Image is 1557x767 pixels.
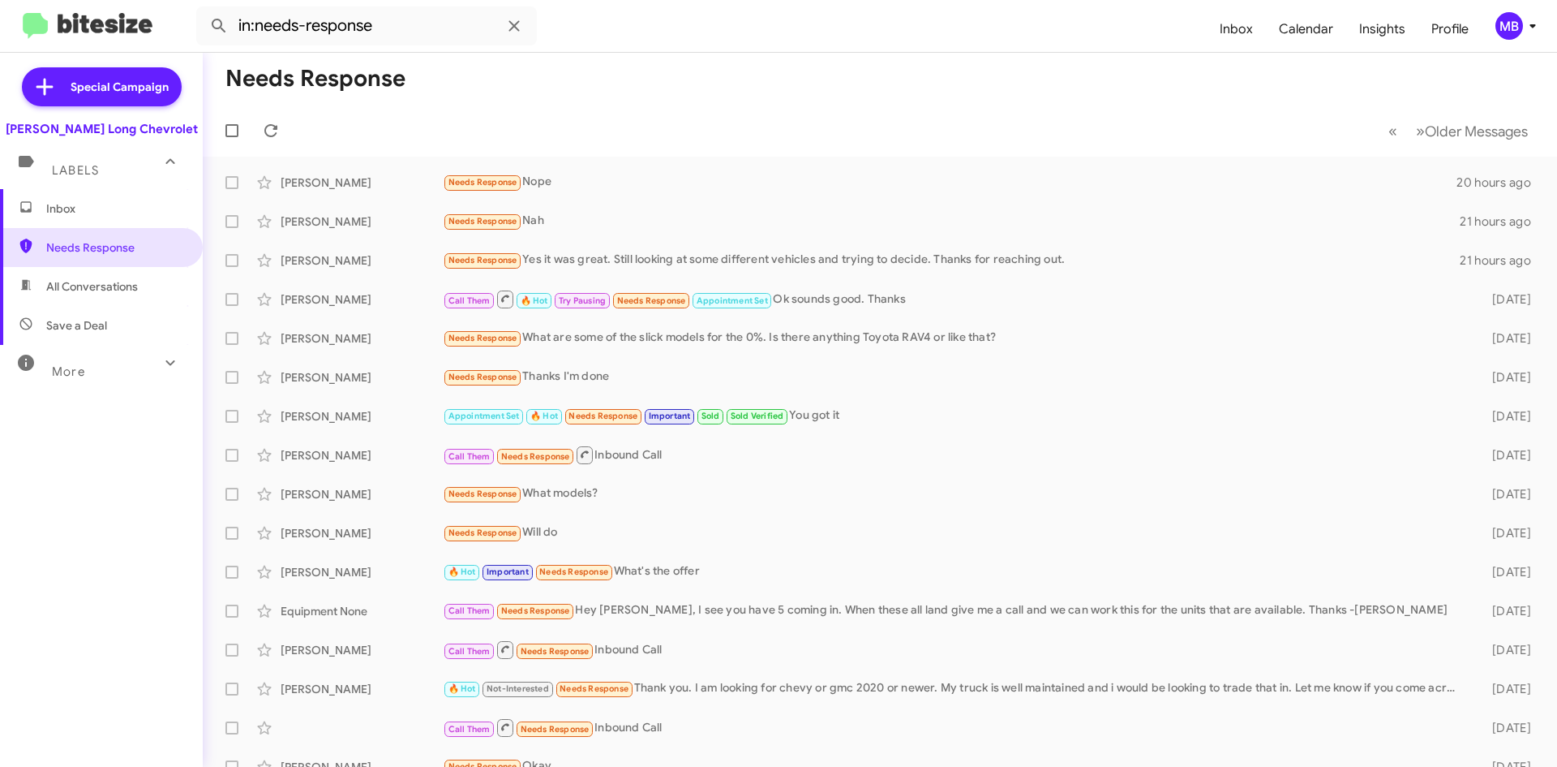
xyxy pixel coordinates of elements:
[443,445,1466,465] div: Inbound Call
[501,605,570,616] span: Needs Response
[443,679,1466,698] div: Thank you. I am looking for chevy or gmc 2020 or newer. My truck is well maintained and i would b...
[281,213,443,230] div: [PERSON_NAME]
[448,372,517,382] span: Needs Response
[448,567,476,577] span: 🔥 Hot
[521,646,590,657] span: Needs Response
[1466,720,1544,736] div: [DATE]
[22,67,182,106] a: Special Campaign
[71,79,169,95] span: Special Campaign
[448,683,476,694] span: 🔥 Hot
[281,447,443,463] div: [PERSON_NAME]
[1266,6,1346,53] a: Calendar
[46,278,138,295] span: All Conversations
[448,216,517,226] span: Needs Response
[281,175,443,191] div: [PERSON_NAME]
[487,567,529,577] span: Important
[448,605,491,616] span: Call Them
[443,329,1466,347] div: What are some of the slick models for the 0%. Is there anything Toyota RAV4 or like that?
[281,369,443,386] div: [PERSON_NAME]
[1207,6,1266,53] a: Inbox
[1388,121,1397,141] span: «
[649,411,691,421] span: Important
[1425,123,1528,140] span: Older Messages
[1456,175,1544,191] div: 20 hours ago
[443,485,1466,503] div: What models?
[443,640,1466,660] div: Inbound Call
[281,603,443,619] div: Equipment None
[1466,408,1544,424] div: [DATE]
[443,601,1466,620] div: Hey [PERSON_NAME], I see you have 5 coming in. When these all land give me a call and we can work...
[281,642,443,658] div: [PERSON_NAME]
[1466,291,1544,308] div: [DATE]
[448,489,517,499] span: Needs Response
[1466,330,1544,347] div: [DATE]
[539,567,608,577] span: Needs Response
[1482,12,1539,40] button: MB
[701,411,720,421] span: Sold
[443,717,1466,738] div: Inbound Call
[1466,369,1544,386] div: [DATE]
[1466,681,1544,697] div: [DATE]
[1379,114,1538,148] nav: Page navigation example
[196,6,537,45] input: Search
[530,411,558,421] span: 🔥 Hot
[46,317,107,334] span: Save a Deal
[559,295,606,306] span: Try Pausing
[1466,525,1544,541] div: [DATE]
[448,646,491,657] span: Call Them
[6,121,198,137] div: [PERSON_NAME] Long Chevrolet
[1379,114,1407,148] button: Previous
[443,173,1456,192] div: Nope
[1466,603,1544,619] div: [DATE]
[1466,642,1544,658] div: [DATE]
[521,724,590,735] span: Needs Response
[521,295,548,306] span: 🔥 Hot
[448,411,520,421] span: Appointment Set
[501,451,570,462] span: Needs Response
[731,411,784,421] span: Sold Verified
[281,252,443,269] div: [PERSON_NAME]
[448,333,517,343] span: Needs Response
[281,291,443,308] div: [PERSON_NAME]
[443,368,1466,386] div: Thanks I'm done
[448,724,491,735] span: Call Them
[52,364,85,379] span: More
[1466,447,1544,463] div: [DATE]
[443,212,1460,231] div: Nah
[443,524,1466,542] div: Will do
[1466,486,1544,502] div: [DATE]
[225,66,405,92] h1: Needs Response
[281,564,443,580] div: [PERSON_NAME]
[443,251,1460,269] div: Yes it was great. Still looking at some different vehicles and trying to decide. Thanks for reach...
[448,177,517,187] span: Needs Response
[487,683,549,694] span: Not-Interested
[1406,114,1538,148] button: Next
[568,411,637,421] span: Needs Response
[52,163,99,178] span: Labels
[1495,12,1523,40] div: MB
[281,330,443,347] div: [PERSON_NAME]
[443,562,1466,581] div: What's the offer
[281,408,443,424] div: [PERSON_NAME]
[1418,6,1482,53] a: Profile
[1466,564,1544,580] div: [DATE]
[281,486,443,502] div: [PERSON_NAME]
[1460,213,1544,230] div: 21 hours ago
[448,451,491,462] span: Call Them
[46,200,184,217] span: Inbox
[1460,252,1544,269] div: 21 hours ago
[46,239,184,256] span: Needs Response
[281,681,443,697] div: [PERSON_NAME]
[443,407,1466,425] div: You got it
[448,255,517,265] span: Needs Response
[560,683,628,694] span: Needs Response
[448,528,517,538] span: Needs Response
[281,525,443,541] div: [PERSON_NAME]
[697,295,768,306] span: Appointment Set
[443,289,1466,309] div: Ok sounds good. Thanks
[1346,6,1418,53] a: Insights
